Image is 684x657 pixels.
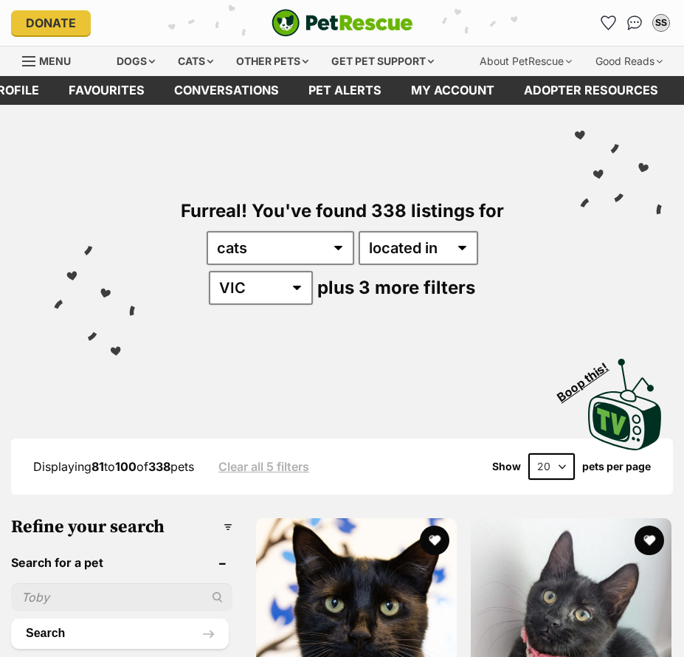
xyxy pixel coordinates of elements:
[317,277,475,298] span: plus 3 more filters
[582,461,651,472] label: pets per page
[148,459,170,474] strong: 338
[588,359,662,450] img: PetRescue TV logo
[33,459,194,474] span: Displaying to of pets
[654,16,669,30] div: SS
[555,351,623,404] span: Boop this!
[492,461,521,472] span: Show
[11,556,232,569] header: Search for a pet
[588,345,662,453] a: Boop this!
[420,526,449,555] button: favourite
[167,47,224,76] div: Cats
[596,11,620,35] a: Favourites
[596,11,673,35] ul: Account quick links
[509,76,673,105] a: Adopter resources
[272,9,413,37] a: PetRescue
[218,460,309,473] a: Clear all 5 filters
[11,619,229,648] button: Search
[469,47,582,76] div: About PetRescue
[623,11,646,35] a: Conversations
[321,47,444,76] div: Get pet support
[22,47,81,73] a: Menu
[396,76,509,105] a: My account
[54,76,159,105] a: Favourites
[585,47,673,76] div: Good Reads
[115,459,137,474] strong: 100
[159,76,294,105] a: conversations
[627,16,643,30] img: chat-41dd97257d64d25036548639549fe6c8038ab92f7586957e7f3b1b290dea8141.svg
[11,10,91,35] a: Donate
[39,55,71,67] span: Menu
[11,583,232,611] input: Toby
[649,11,673,35] button: My account
[294,76,396,105] a: Pet alerts
[91,459,104,474] strong: 81
[272,9,413,37] img: logo-cat-932fe2b9b8326f06289b0f2fb663e598f794de774fb13d1741a6617ecf9a85b4.svg
[635,526,664,555] button: favourite
[181,200,504,221] span: Furreal! You've found 338 listings for
[11,517,232,537] h3: Refine your search
[226,47,319,76] div: Other pets
[106,47,165,76] div: Dogs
